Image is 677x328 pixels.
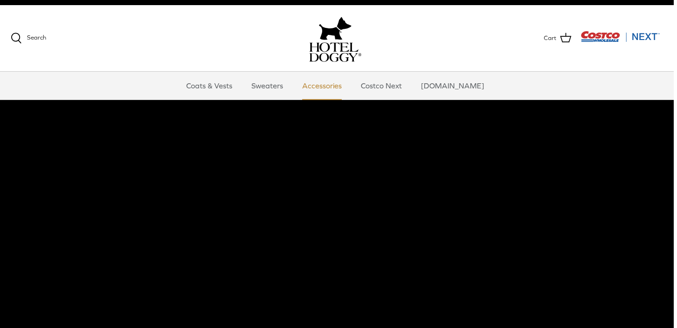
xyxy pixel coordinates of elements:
a: Accessories [294,72,350,100]
span: Search [27,34,46,41]
a: Search [11,33,46,44]
a: hoteldoggy.com hoteldoggycom [309,14,361,62]
a: Cart [544,32,571,44]
span: Cart [544,33,556,43]
a: Coats & Vests [178,72,241,100]
img: hoteldoggycom [309,42,361,62]
img: Costco Next [581,31,660,42]
a: [DOMAIN_NAME] [413,72,493,100]
a: Visit Costco Next [581,37,660,44]
img: hoteldoggy.com [319,14,352,42]
a: Sweaters [243,72,291,100]
a: Costco Next [352,72,410,100]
